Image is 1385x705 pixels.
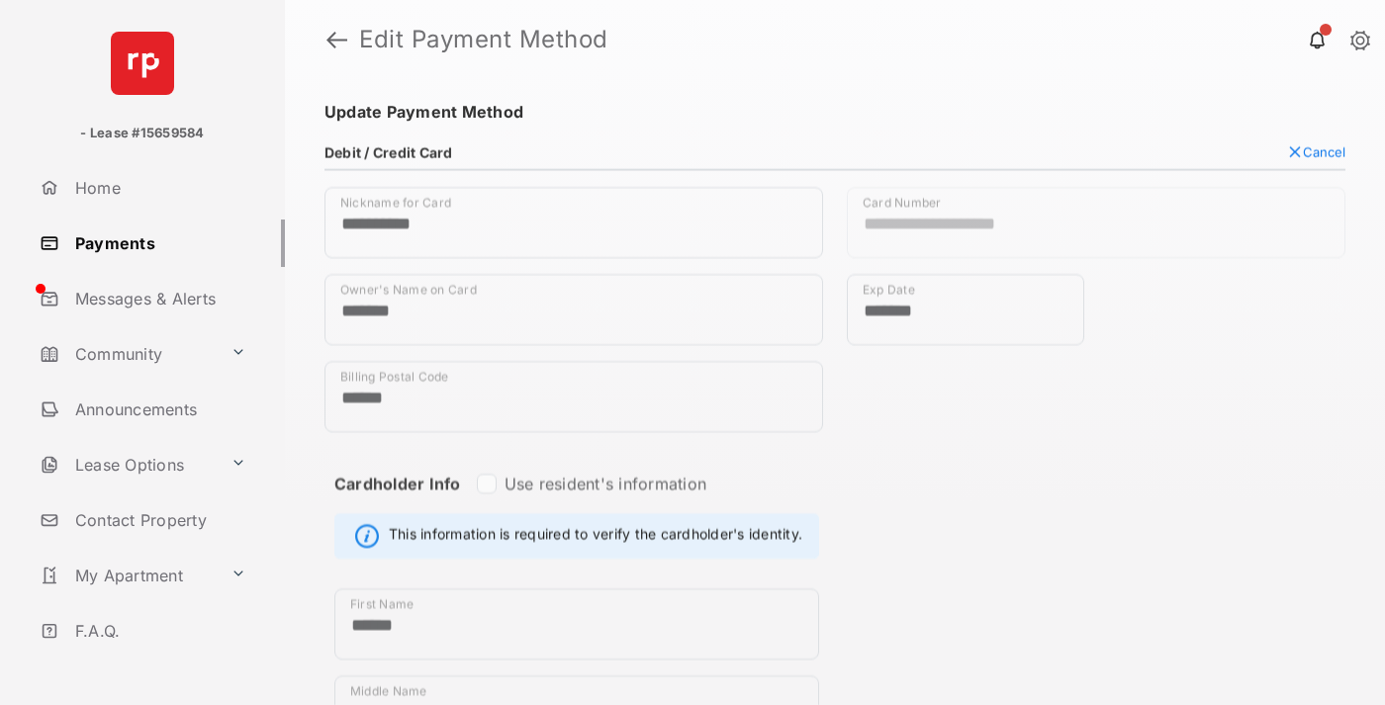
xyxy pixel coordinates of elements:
img: svg+xml;base64,PHN2ZyB4bWxucz0iaHR0cDovL3d3dy53My5vcmcvMjAwMC9zdmciIHdpZHRoPSI2NCIgaGVpZ2h0PSI2NC... [111,32,174,95]
a: Messages & Alerts [32,275,285,322]
a: Payments [32,220,285,267]
h4: Update Payment Method [324,102,1345,122]
a: Announcements [32,386,285,433]
strong: Edit Payment Method [359,28,608,51]
span: This information is required to verify the cardholder's identity. [389,524,802,548]
a: Home [32,164,285,212]
label: Use resident's information [505,474,706,493]
button: Cancel [1287,143,1345,159]
a: Community [32,330,223,378]
p: - Lease #15659584 [80,124,204,143]
h4: Debit / Credit Card [324,143,453,160]
a: F.A.Q. [32,607,285,655]
a: Lease Options [32,441,223,488]
a: Contact Property [32,496,285,544]
a: My Apartment [32,552,223,599]
strong: Cardholder Info [334,474,461,529]
span: Cancel [1303,143,1345,159]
